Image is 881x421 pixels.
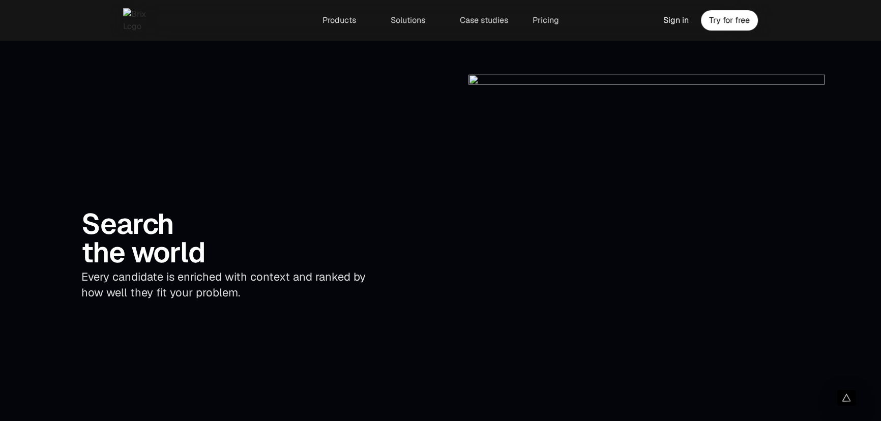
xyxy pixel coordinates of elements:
[123,8,152,33] img: Brix Logo
[701,10,758,31] a: Try for free
[460,16,508,24] span: Case studies
[81,209,388,238] div: Search
[322,16,356,24] span: Products
[533,16,559,24] span: Pricing
[391,16,425,24] span: Solutions
[526,10,565,31] a: Pricing
[657,10,695,31] a: Sign in
[81,238,388,266] div: the world
[81,268,388,300] p: Every candidate is enriched with context and ranked by how well they fit your problem.
[454,10,514,31] a: Case studies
